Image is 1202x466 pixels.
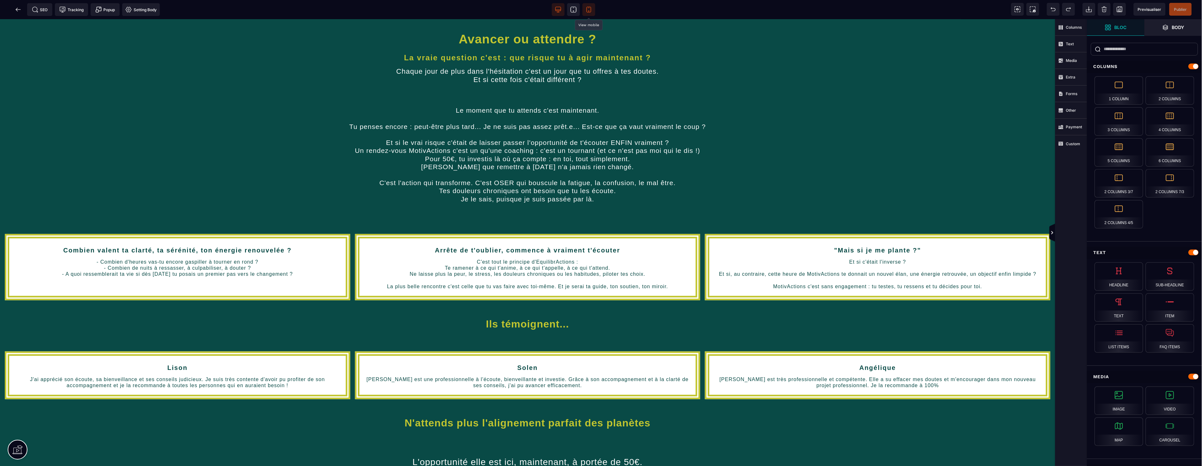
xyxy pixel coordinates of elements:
[364,342,691,356] h2: Solen
[1095,107,1143,136] div: 3 Columns
[1146,387,1194,415] div: Video
[714,224,1041,238] h2: "Mais si je me plante ?"
[10,395,1046,413] h1: N'attends plus l'alignement parfait des planètes
[1146,324,1194,353] div: FAQ Items
[1095,293,1143,322] div: Text
[1066,41,1074,46] strong: Text
[32,6,48,13] span: SEO
[10,10,1046,31] h1: Avancer ou attendre ?
[364,224,691,238] h2: Arrête de t'oublier, commence à vraiment t'écouter
[1066,58,1077,63] strong: Media
[1095,76,1143,105] div: 1 Column
[1027,3,1039,16] span: Screenshot
[1146,169,1194,198] div: 2 Columns 7/3
[1087,19,1145,36] span: Open Blocks
[1134,3,1166,16] span: Preview
[1146,107,1194,136] div: 4 Columns
[14,356,341,371] text: J'ai apprécié son écoute, sa bienveillance et ses conseils judicieux. Je suis très contente d'avo...
[1146,138,1194,167] div: 6 Columns
[1066,108,1076,113] strong: Other
[1095,417,1143,446] div: Map
[10,296,1046,314] h1: Ils témoignent...
[1095,387,1143,415] div: Image
[1095,324,1143,353] div: List Items
[1145,19,1202,36] span: Open Layer Manager
[1066,124,1082,129] strong: Payment
[714,342,1041,356] h2: Angélique
[1066,25,1082,30] strong: Columns
[1095,138,1143,167] div: 5 Columns
[1146,262,1194,291] div: Sub-Headline
[1095,200,1143,229] div: 2 Columns 4/5
[14,224,341,238] h2: Combien valent ta clarté, ta sérénité, ton énergie renouvelée ?
[714,238,1041,272] text: Et si c'était l'inverse ? Et si, au contraire, cette heure de MotivActions te donnait un nouvel é...
[1172,25,1184,30] strong: Body
[1146,293,1194,322] div: Item
[1066,75,1076,79] strong: Extra
[1146,76,1194,105] div: 2 Columns
[10,47,1046,67] text: Chaque jour de plus dans l'hésitation c'est un jour que tu offres à tes doutes. Et si cette fois ...
[364,356,691,371] text: [PERSON_NAME] est une professionnelle à l'écoute, bienveillante et investie. Grâce à son accompag...
[1066,91,1078,96] strong: Forms
[1011,3,1024,16] span: View components
[14,238,341,260] text: - Combien d'heures vas-tu encore gaspiller à tourner en rond ? - Combien de nuits à ressasser, à ...
[1087,247,1202,259] div: Text
[59,6,84,13] span: Tracking
[714,356,1041,371] text: [PERSON_NAME] est très professionnelle et compétente. Elle a su effacer mes doutes et m'encourage...
[1146,417,1194,446] div: Carousel
[1138,7,1161,12] span: Previsualiser
[10,86,1046,185] text: Le moment que tu attends c'est maintenant. Tu penses encore : peut-être plus tard... Je ne suis p...
[1087,61,1202,72] div: Columns
[1115,25,1127,30] strong: Bloc
[14,342,341,356] h2: Lison
[364,238,691,272] text: C'est tout le principe d'EquilibrActions : Te ramener à ce qui t'anime, à ce qui t'appelle, à ce ...
[1087,371,1202,383] div: Media
[1066,141,1080,146] strong: Custom
[125,6,157,13] span: Setting Body
[1095,169,1143,198] div: 2 Columns 3/7
[10,31,1046,47] h2: La vraie question c'est : que risque tu à agir maintenant ?
[1095,262,1143,291] div: Headline
[1174,7,1187,12] span: Publier
[95,6,115,13] span: Popup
